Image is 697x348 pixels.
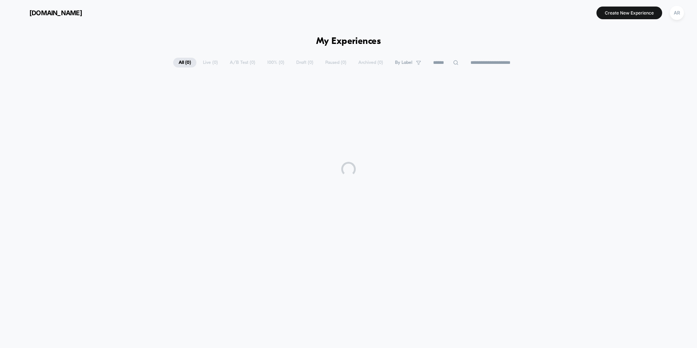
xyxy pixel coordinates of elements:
span: By Label [395,60,412,65]
span: All ( 0 ) [173,58,196,67]
h1: My Experiences [316,36,381,47]
button: AR [668,5,686,20]
div: AR [670,6,684,20]
span: [DOMAIN_NAME] [29,9,82,17]
button: Create New Experience [596,7,662,19]
button: [DOMAIN_NAME] [11,7,84,19]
